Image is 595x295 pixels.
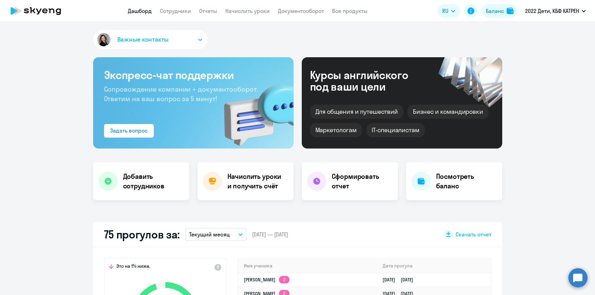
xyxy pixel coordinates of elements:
[160,7,191,14] a: Сотрудники
[482,4,518,18] button: Балансbalance
[104,124,154,138] button: Задать вопрос
[214,72,294,149] img: bg-img
[189,230,230,238] p: Текущий месяц
[377,259,490,273] th: Дата прогула
[507,7,514,14] img: balance
[96,32,112,48] img: avatar
[104,228,180,241] h2: 75 прогулов за:
[310,69,427,92] div: Курсы английского под ваши цели
[279,276,289,283] app-skyeng-badge: 2
[366,123,425,137] div: IT-специалистам
[128,7,152,14] a: Дашборд
[116,263,150,271] span: Это на 1% ниже,
[522,3,589,19] button: 2022 Дети, КБФ КАТРЕН
[244,277,289,283] a: [PERSON_NAME]2
[252,231,288,238] span: [DATE] — [DATE]
[486,7,504,15] div: Баланс
[225,7,270,14] a: Начислить уроки
[332,7,368,14] a: Все продукты
[104,85,258,103] span: Сопровождение компании + документооборот. Ответим на ваш вопрос за 5 минут!
[437,4,460,18] button: RU
[93,30,208,49] button: Важные контакты
[278,7,324,14] a: Документооборот
[407,105,489,119] div: Бизнес и командировки
[227,172,287,191] h4: Начислить уроки и получить счёт
[525,7,579,15] p: 2022 Дети, КБФ КАТРЕН
[456,231,491,238] span: Скачать отчет
[383,277,419,283] a: [DATE][DATE]
[110,126,148,135] div: Задать вопрос
[442,7,448,15] span: RU
[310,105,404,119] div: Для общения и путешествий
[104,68,283,82] h3: Экспресс-чат поддержки
[310,123,362,137] div: Маркетологам
[123,172,184,191] h4: Добавить сотрудников
[436,172,497,191] h4: Посмотреть баланс
[199,7,217,14] a: Отчеты
[117,35,168,44] span: Важные контакты
[185,228,247,241] button: Текущий месяц
[332,172,392,191] h4: Сформировать отчет
[238,259,377,273] th: Имя ученика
